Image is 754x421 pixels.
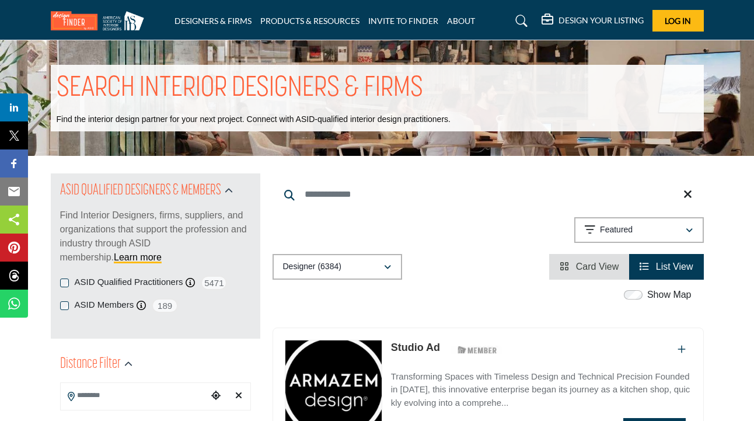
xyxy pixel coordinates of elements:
a: PRODUCTS & RESOURCES [260,16,359,26]
a: ABOUT [447,16,475,26]
a: DESIGNERS & FIRMS [174,16,252,26]
label: Show Map [647,288,692,302]
span: 189 [152,298,178,313]
a: Studio Ad [391,342,440,353]
p: Find Interior Designers, firms, suppliers, and organizations that support the profession and indu... [60,208,251,265]
h1: SEARCH INTERIOR DESIGNERS & FIRMS [57,71,423,107]
span: List View [656,262,693,272]
a: Learn more [114,252,162,262]
div: DESIGN YOUR LISTING [542,14,644,28]
button: Log In [652,10,704,32]
span: 5471 [201,276,227,290]
div: Clear search location [230,384,247,409]
a: INVITE TO FINDER [368,16,438,26]
a: Search [504,12,535,30]
div: Choose your current location [207,384,224,409]
img: Site Logo [51,11,150,30]
a: View List [640,262,693,272]
button: Designer (6384) [273,254,402,280]
p: Transforming Spaces with Timeless Design and Technical Precision Founded in [DATE], this innovati... [391,370,692,410]
p: Studio Ad [391,340,440,356]
input: Search Location [61,384,208,407]
p: Featured [600,224,633,236]
span: Log In [665,16,691,26]
input: Search Keyword [273,180,704,208]
input: ASID Members checkbox [60,301,69,310]
li: List View [629,254,703,280]
img: ASID Members Badge Icon [451,343,504,357]
label: ASID Qualified Practitioners [75,276,183,289]
li: Card View [549,254,629,280]
input: ASID Qualified Practitioners checkbox [60,279,69,287]
a: Add To List [678,345,686,354]
button: Featured [574,217,704,243]
h2: ASID QUALIFIED DESIGNERS & MEMBERS [60,180,221,201]
label: ASID Members [75,298,134,312]
h5: DESIGN YOUR LISTING [558,15,644,26]
p: Designer (6384) [283,261,341,273]
h2: Distance Filter [60,354,121,375]
span: Card View [576,262,619,272]
a: View Card [560,262,619,272]
p: Find the interior design partner for your next project. Connect with ASID-qualified interior desi... [57,114,451,126]
a: Transforming Spaces with Timeless Design and Technical Precision Founded in [DATE], this innovati... [391,363,692,410]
